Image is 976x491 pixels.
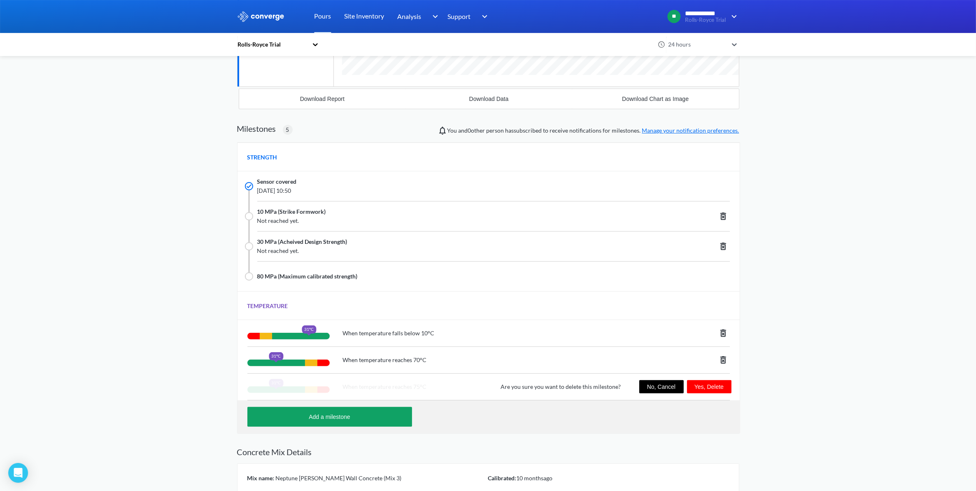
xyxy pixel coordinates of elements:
[343,355,427,365] span: When temperature reaches 70°C
[572,89,739,109] button: Download Chart as Image
[247,153,277,162] span: STRENGTH
[300,96,345,102] div: Download Report
[726,12,739,21] img: downArrow.svg
[427,12,440,21] img: downArrow.svg
[237,447,739,457] h2: Concrete Mix Details
[239,89,406,109] button: Download Report
[642,127,739,134] a: Manage your notification preferences.
[469,96,509,102] div: Download Data
[237,11,285,22] img: logo_ewhite.svg
[685,17,726,23] span: Rolls-Royce Trial
[257,216,630,225] span: Not reached yet.
[257,272,358,281] span: 80 MPa (Maximum calibrated strength)
[8,463,28,483] div: Open Intercom Messenger
[448,11,471,21] span: Support
[658,41,665,48] img: icon-clock.svg
[488,475,517,482] span: Calibrated:
[398,11,422,21] span: Analysis
[438,126,447,136] img: notifications-icon.svg
[639,380,684,393] button: No, Cancel
[286,125,289,134] span: 5
[447,126,739,135] span: You and person has subscribed to receive notifications for milestones.
[257,237,347,246] span: 30 MPa (Acheived Design Strength)
[405,89,572,109] button: Download Data
[343,329,435,338] span: When temperature falls below 10°C
[468,127,485,134] span: 0 other
[687,380,731,393] button: Yes, Delete
[517,475,553,482] span: 10 months ago
[237,124,276,133] h2: Milestones
[257,207,326,216] span: 10 MPa (Strike Formwork)
[622,96,689,102] div: Download Chart as Image
[257,186,630,195] span: [DATE] 10:50
[275,475,402,482] span: Neptune [PERSON_NAME] Wall Concrete (Mix 3)
[237,40,308,49] div: Rolls-Royce Trial
[477,12,490,21] img: downArrow.svg
[302,325,316,334] div: 31°C
[247,407,412,427] button: Add a milestone
[247,475,275,482] span: Mix name:
[247,302,288,311] span: TEMPERATURE
[501,382,621,391] p: Are you sure you want to delete this milestone?
[257,246,630,255] span: Not reached yet.
[257,177,297,186] span: Sensor covered
[269,352,283,360] div: 31°C
[666,40,728,49] div: 24 hours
